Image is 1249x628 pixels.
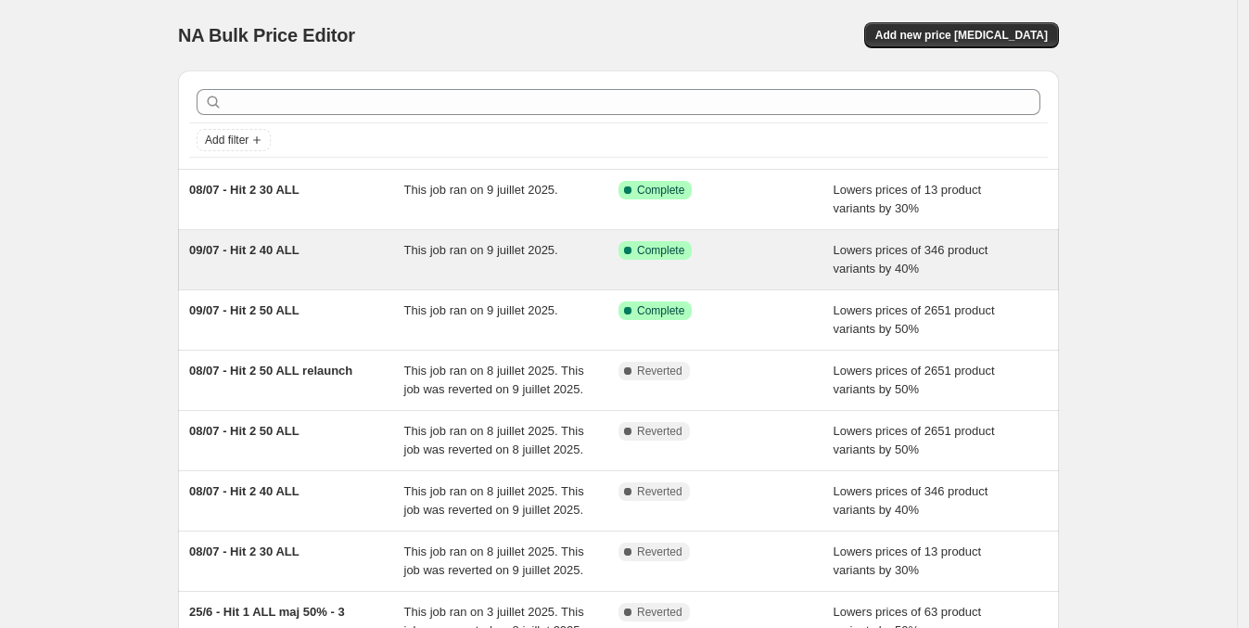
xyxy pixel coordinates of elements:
span: Complete [637,183,684,198]
span: Lowers prices of 13 product variants by 30% [834,545,982,577]
span: Lowers prices of 2651 product variants by 50% [834,303,995,336]
span: This job ran on 9 juillet 2025. [404,243,558,257]
span: 25/6 - Hit 1 ALL maj 50% - 3 [189,605,345,619]
span: Lowers prices of 346 product variants by 40% [834,484,988,517]
span: Add new price [MEDICAL_DATA] [875,28,1048,43]
span: 09/07 - Hit 2 40 ALL [189,243,300,257]
span: Reverted [637,484,682,499]
span: This job ran on 8 juillet 2025. This job was reverted on 9 juillet 2025. [404,545,584,577]
span: NA Bulk Price Editor [178,25,355,45]
span: Add filter [205,133,249,147]
span: 08/07 - Hit 2 50 ALL [189,424,300,438]
span: Lowers prices of 2651 product variants by 50% [834,364,995,396]
span: 08/07 - Hit 2 50 ALL relaunch [189,364,352,378]
span: This job ran on 8 juillet 2025. This job was reverted on 9 juillet 2025. [404,484,584,517]
span: Complete [637,243,684,258]
span: This job ran on 9 juillet 2025. [404,183,558,197]
span: Reverted [637,424,682,439]
span: Complete [637,303,684,318]
span: Lowers prices of 2651 product variants by 50% [834,424,995,456]
span: Lowers prices of 13 product variants by 30% [834,183,982,215]
span: Reverted [637,605,682,620]
span: 08/07 - Hit 2 30 ALL [189,545,300,558]
button: Add filter [197,129,271,151]
span: 08/07 - Hit 2 40 ALL [189,484,300,498]
span: This job ran on 8 juillet 2025. This job was reverted on 8 juillet 2025. [404,424,584,456]
span: Lowers prices of 346 product variants by 40% [834,243,988,276]
span: Reverted [637,364,682,378]
span: This job ran on 8 juillet 2025. This job was reverted on 9 juillet 2025. [404,364,584,396]
span: This job ran on 9 juillet 2025. [404,303,558,317]
span: Reverted [637,545,682,559]
button: Add new price [MEDICAL_DATA] [864,22,1059,48]
span: 08/07 - Hit 2 30 ALL [189,183,300,197]
span: 09/07 - Hit 2 50 ALL [189,303,300,317]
